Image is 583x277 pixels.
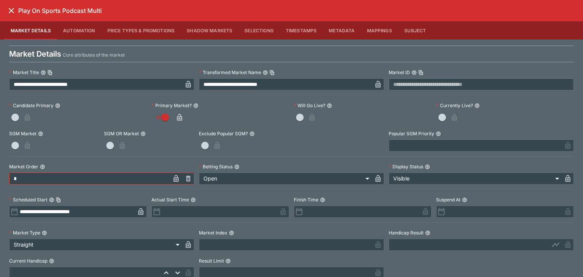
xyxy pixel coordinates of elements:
[269,70,275,75] button: Copy To Clipboard
[389,230,424,236] p: Handicap Result
[40,164,45,169] button: Market Order
[425,230,430,236] button: Handicap Result
[191,197,196,203] button: Actual Start Time
[474,103,480,108] button: Currently Live?
[181,21,238,40] button: Shadow Markets
[9,258,47,264] p: Current Handicap
[238,21,280,40] button: Selections
[389,163,423,170] p: Display Status
[9,239,182,251] div: Straight
[294,196,318,203] p: Finish Time
[280,21,323,40] button: Timestamps
[425,164,430,169] button: Display Status
[389,69,410,76] p: Market ID
[49,258,54,264] button: Current Handicap
[18,7,102,15] h6: Play On Sports Podcast Multi
[323,21,361,40] button: Metadata
[229,230,234,236] button: Market Index
[9,49,61,59] h4: Market Details
[42,230,47,236] button: Market Type
[104,130,139,137] p: SGM OR Market
[361,21,398,40] button: Mappings
[389,130,434,137] p: Popular SGM Priority
[234,164,240,169] button: Betting Status
[225,258,231,264] button: Result Limit
[49,197,54,203] button: Scheduled StartCopy To Clipboard
[9,130,36,137] p: SGM Market
[263,70,268,75] button: Transformed Market NameCopy To Clipboard
[249,131,255,136] button: Exclude Popular SGM?
[101,21,181,40] button: Price Types & Promotions
[9,163,38,170] p: Market Order
[193,103,199,108] button: Primary Market?
[327,103,332,108] button: Will Go Live?
[462,197,467,203] button: Suspend At
[199,130,248,137] p: Exclude Popular SGM?
[199,173,372,185] div: Open
[57,21,101,40] button: Automation
[47,70,53,75] button: Copy To Clipboard
[436,196,460,203] p: Suspend At
[9,102,54,109] p: Candidate Primary
[398,21,432,40] button: Subject
[199,69,261,76] p: Transformed Market Name
[199,230,227,236] p: Market Index
[55,103,60,108] button: Candidate Primary
[418,70,424,75] button: Copy To Clipboard
[56,197,61,203] button: Copy To Clipboard
[151,102,192,109] p: Primary Market?
[5,4,18,17] button: close
[63,51,125,59] p: Core attributes of the market
[41,70,46,75] button: Market TitleCopy To Clipboard
[9,196,47,203] p: Scheduled Start
[199,258,224,264] p: Result Limit
[9,230,40,236] p: Market Type
[436,102,473,109] p: Currently Live?
[38,131,43,136] button: SGM Market
[411,70,417,75] button: Market IDCopy To Clipboard
[5,21,57,40] button: Market Details
[389,173,562,185] div: Visible
[199,163,233,170] p: Betting Status
[9,69,39,76] p: Market Title
[436,131,441,136] button: Popular SGM Priority
[294,102,325,109] p: Will Go Live?
[320,197,325,203] button: Finish Time
[151,196,189,203] p: Actual Start Time
[140,131,146,136] button: SGM OR Market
